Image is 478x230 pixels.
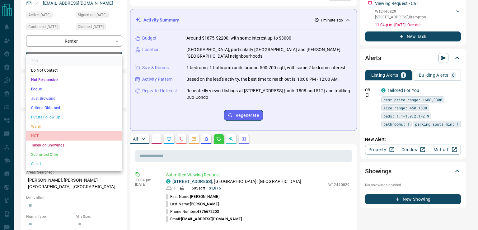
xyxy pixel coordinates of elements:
[26,150,122,159] li: Submitted Offer
[26,141,122,150] li: Taken on Showings
[26,84,122,94] li: Bogus
[26,122,122,131] li: Warm
[26,103,122,113] li: Criteria Obtained
[26,66,122,75] li: Do Not Contact
[26,159,122,169] li: Client
[26,131,122,141] li: HOT
[26,113,122,122] li: Future Follow Up
[26,75,122,84] li: Not Responsive
[26,94,122,103] li: Just Browsing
